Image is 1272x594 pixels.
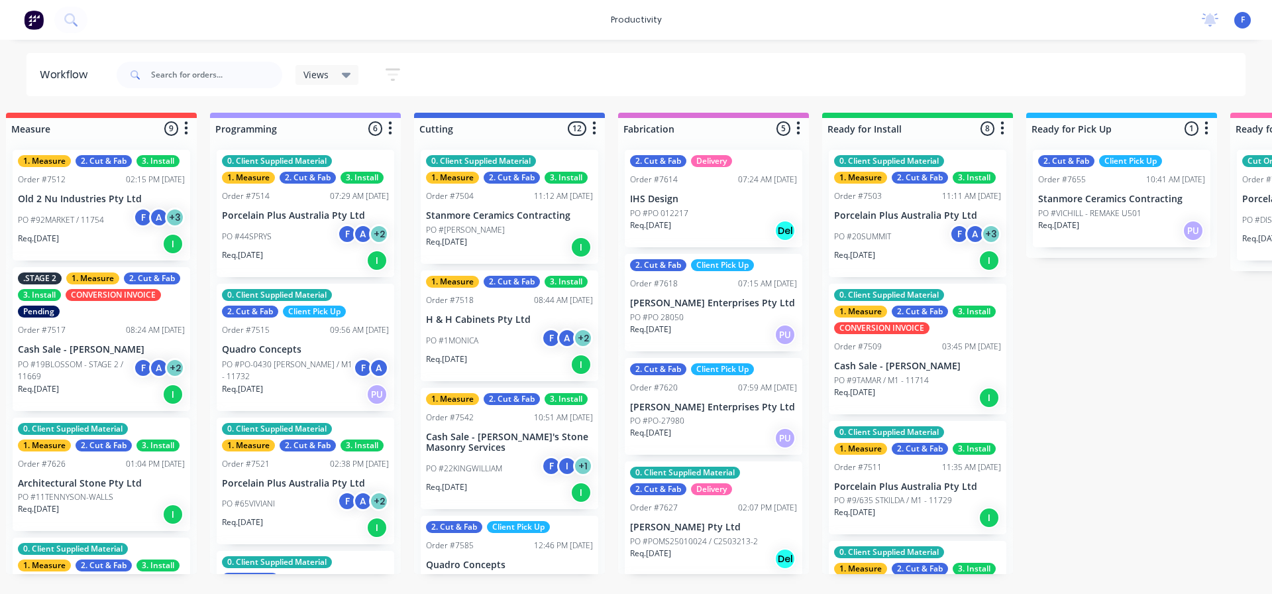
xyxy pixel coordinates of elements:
div: A [369,358,389,378]
div: 2. Cut & Fab [1038,155,1094,167]
div: 0. Client Supplied Material [426,155,536,167]
div: 1. Measure [18,560,71,571]
div: 2. Cut & Fab [630,363,686,375]
p: PO #19BLOSSOM - STAGE 2 / 11669 [18,359,133,383]
div: 1. Measure [834,172,887,184]
div: F [133,358,153,378]
p: Req. [DATE] [426,353,467,365]
p: Quadro Concepts [222,344,389,355]
div: 1. Measure [426,393,479,405]
div: 09:56 AM [DATE] [330,324,389,336]
div: I [979,387,1000,408]
p: Req. [DATE] [834,386,875,398]
div: 3. Install [18,289,61,301]
div: 3. Install [545,276,588,288]
div: 2. Cut & Fab [892,563,948,575]
div: 2. Cut & Fab [426,521,482,533]
p: PO #11TENNYSON-WALLS [18,491,113,503]
div: Order #7518 [426,294,474,306]
div: 1. Measure [834,563,887,575]
p: PO #65VIVIANI [222,498,275,510]
div: 3. Install [136,560,180,571]
div: 07:15 AM [DATE] [738,278,797,290]
div: Del [774,548,796,569]
div: 2. Cut & Fab [630,483,686,495]
p: [PERSON_NAME] Enterprises Pty Ltd [630,402,797,413]
div: 3. Install [953,563,996,575]
p: Req. [DATE] [630,219,671,231]
p: PO #PO-0430 [PERSON_NAME] / M1 - 11732 [222,359,353,383]
div: 2. Cut & Fab [76,440,132,451]
div: 0. Client Supplied Material [222,155,332,167]
p: H & H Cabinets Pty Ltd [426,314,593,326]
div: Order #7620 [630,382,678,394]
div: Order #7504 [426,190,474,202]
p: PO #1MONICA [426,335,478,347]
div: A [557,328,577,348]
p: Porcelain Plus Australia Pty Ltd [222,478,389,489]
p: Req. [DATE] [1038,219,1079,231]
div: 10:51 AM [DATE] [534,412,593,424]
p: Req. [DATE] [18,503,59,515]
div: .STAGE 2 [18,272,62,284]
div: .STAGE 21. Measure2. Cut & Fab3. InstallCONVERSION INVOICEPendingOrder #751708:24 AM [DATE]Cash S... [13,267,190,411]
div: 3. Install [341,172,384,184]
div: A [149,358,169,378]
div: Order #7514 [222,190,270,202]
p: Cash Sale - [PERSON_NAME]'s Stone Masonry Services [426,432,593,454]
div: 11:35 AM [DATE] [942,461,1001,473]
div: 2. Cut & Fab [280,440,336,451]
div: Client Pick Up [487,521,550,533]
div: Order #7542 [426,412,474,424]
div: 02:15 PM [DATE] [126,174,185,186]
div: 03:45 PM [DATE] [942,341,1001,353]
p: Quadro Concepts [426,560,593,571]
div: F [541,328,561,348]
div: F [949,224,969,244]
div: 0. Client Supplied Material1. Measure2. Cut & Fab3. InstallOrder #751407:29 AM [DATE]Porcelain Pl... [217,150,394,277]
div: 0. Client Supplied Material2. Cut & FabDeliveryOrder #762702:07 PM [DATE][PERSON_NAME] Pty LtdPO ... [625,461,802,575]
p: PO #PO 012217 [630,208,688,219]
div: PU [1183,220,1204,241]
input: Search for orders... [151,62,282,88]
p: PO #44SPRYS [222,231,272,243]
img: Factory [24,10,44,30]
div: 1. Measure [426,276,479,288]
div: 11:12 AM [DATE] [534,190,593,202]
div: Client Pick Up [283,306,346,318]
p: Req. [DATE] [18,233,59,245]
p: Req. [DATE] [426,236,467,248]
div: I [570,482,592,503]
p: Req. [DATE] [834,506,875,518]
div: 0. Client Supplied Material [18,543,128,555]
div: 10:41 AM [DATE] [1146,174,1205,186]
div: Order #7521 [222,458,270,470]
div: I [366,517,388,538]
div: 0. Client Supplied Material2. Cut & FabClient Pick UpOrder #751509:56 AM [DATE]Quadro ConceptsPO ... [217,284,394,411]
div: 3. Install [545,393,588,405]
div: Order #7515 [222,324,270,336]
div: 2. Cut & Fab [484,172,540,184]
div: I [570,237,592,258]
div: 2. Cut & FabDeliveryOrder #761407:24 AM [DATE]IHS DesignPO #PO 012217Req.[DATE]Del [625,150,802,247]
div: + 3 [165,208,185,227]
p: Stanmore Ceramics Contracting [1038,194,1205,205]
p: Req. [DATE] [222,516,263,528]
div: 0. Client Supplied Material [834,289,944,301]
div: + 1 [573,456,593,476]
div: Client Pick Up [691,259,754,271]
p: Porcelain Plus Australia Pty Ltd [834,481,1001,493]
div: PU [774,324,796,345]
div: 2. Cut & FabClient Pick UpOrder #762007:59 AM [DATE][PERSON_NAME] Enterprises Pty LtdPO #PO-27980... [625,358,802,455]
div: 1. Measure2. Cut & Fab3. InstallOrder #751202:15 PM [DATE]Old 2 Nu Industries Pty LtdPO #92MARKET... [13,150,190,261]
span: F [1241,14,1245,26]
p: Cash Sale - [PERSON_NAME] [834,361,1001,372]
div: F [541,456,561,476]
div: 1. Measure [18,155,71,167]
div: 0. Client Supplied Material [630,467,740,479]
p: Porcelain Plus Australia Pty Ltd [834,210,1001,221]
div: Order #7509 [834,341,882,353]
div: 11:11 AM [DATE] [942,190,1001,202]
div: 2. Cut & Fab [630,259,686,271]
div: 1. Measure [426,172,479,184]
